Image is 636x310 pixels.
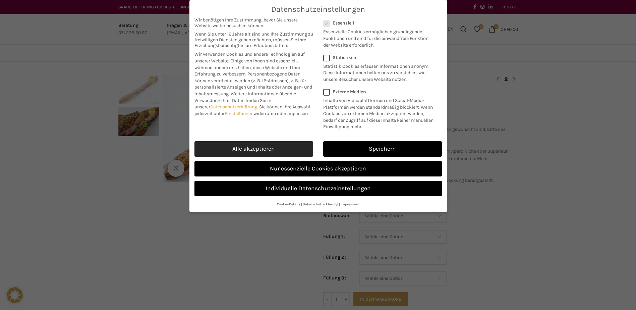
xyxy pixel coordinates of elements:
[194,51,305,77] span: Wir verwenden Cookies und andere Technologien auf unserer Website. Einige von ihnen sind essenzie...
[194,31,313,48] span: Wenn Sie unter 16 Jahre alt sind und Ihre Zustimmung zu freiwilligen Diensten geben möchten, müss...
[341,202,359,206] a: Impressum
[323,89,438,95] label: Externe Medien
[323,20,433,26] label: Essenziell
[323,55,433,60] label: Statistiken
[277,202,300,206] a: Cookie-Details
[323,95,438,130] p: Inhalte von Videoplattformen und Social-Media-Plattformen werden standardmäßig blockiert. Wenn Co...
[194,71,312,97] span: Personenbezogene Daten können verarbeitet werden (z. B. IP-Adressen), z. B. für personalisierte A...
[303,202,338,206] a: Datenschutzerklärung
[323,60,433,83] p: Statistik Cookies erfassen Informationen anonym. Diese Informationen helfen uns zu verstehen, wie...
[194,161,442,176] a: Nur essenzielle Cookies akzeptieren
[194,104,310,116] span: Sie können Ihre Auswahl jederzeit unter widerrufen oder anpassen.
[194,17,313,29] span: Wir benötigen Ihre Zustimmung, bevor Sie unsere Website weiter besuchen können.
[194,181,442,196] a: Individuelle Datenschutzeinstellungen
[194,91,296,110] span: Weitere Informationen über die Verwendung Ihrer Daten finden Sie in unserer .
[323,26,433,48] p: Essenzielle Cookies ermöglichen grundlegende Funktionen und sind für die einwandfreie Funktion de...
[323,141,442,157] a: Speichern
[225,111,253,116] a: Einstellungen
[271,5,365,14] span: Datenschutzeinstellungen
[210,104,257,110] a: Datenschutzerklärung
[194,141,313,157] a: Alle akzeptieren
